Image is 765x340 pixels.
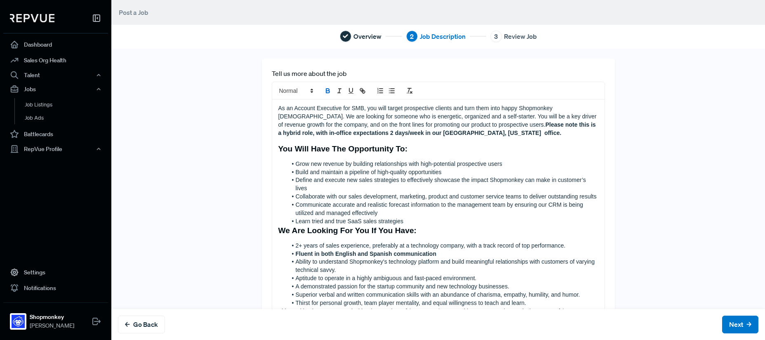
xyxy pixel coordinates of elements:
p: As an Account Executive for SMB, you will target prospective clients and turn them into happy Sho... [278,104,598,137]
button: italic [334,86,345,96]
li: Build and maintain a pipeline of high-quality opportunities [287,168,598,177]
a: Battlecards [3,126,108,142]
strong: Shopmonkey [30,313,74,321]
li: Superior verbal and written communication skills with an abundance of charisma, empathy, humility... [287,291,598,299]
a: Job Listings [14,98,119,111]
img: Shopmonkey [12,315,25,328]
li: Aptitude to operate in a highly ambiguous and fast-paced environment. [287,274,598,283]
strong: Fluent in both English and Spanish communication [296,250,436,257]
strong: We Are Looking For You If You Have: [278,226,417,235]
strong: Please note this is a hybrid role, with in-office expectations 2 days/week in our [GEOGRAPHIC_DAT... [278,121,598,136]
button: link [357,86,368,96]
button: Go Back [118,316,165,333]
li: Communicate accurate and realistic forecast information to the management team by ensuring our CR... [287,201,598,217]
button: Next [722,316,758,333]
a: Notifications [3,280,108,296]
a: Sales Org Health [3,52,108,68]
strong: You Will Have The Opportunity To: [278,144,408,153]
span: Review Job [504,31,537,41]
div: 3 [490,31,502,42]
button: RepVue Profile [3,142,108,156]
button: list: ordered [374,86,386,96]
li: A demonstrated passion for the startup community and new technology businesses. [287,283,598,291]
button: Jobs [3,82,108,96]
a: Settings [3,264,108,280]
li: Ability to understand Shopmonkey's technology platform and build meaningful relationships with cu... [287,258,598,274]
li: Define and execute new sales strategies to effectively showcase the impact Shopmonkey can make in... [287,176,598,193]
button: Talent [3,68,108,82]
a: ShopmonkeyShopmonkey[PERSON_NAME] [3,302,108,333]
button: bold [322,86,334,96]
span: Post a Job [119,8,148,17]
button: clean [404,86,415,96]
span: Overview [353,31,381,41]
span: [PERSON_NAME] [30,321,74,330]
li: Grow new revenue by building relationships with high-potential prospective users [287,160,598,168]
label: Tell us more about the job [272,68,347,78]
span: Job Description [420,31,466,41]
a: Job Ads [14,111,119,125]
li: Thirst for personal growth, team player mentality, and equal willingness to teach and learn. [287,299,598,307]
button: underline [345,86,357,96]
a: Dashboard [3,37,108,52]
img: RepVue [10,14,54,22]
button: list: bullet [386,86,398,96]
div: 2 [406,31,418,42]
p: This position is compensated with a base salary of $70,000 to $80,000 with an uncapped commission... [278,307,598,324]
li: Collaborate with our sales development, marketing, product and customer service teams to deliver ... [287,193,598,201]
li: Learn tried and true SaaS sales strategies [287,217,598,226]
li: 2+ years of sales experience, preferably at a technology company, with a track record of top perf... [287,242,598,250]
